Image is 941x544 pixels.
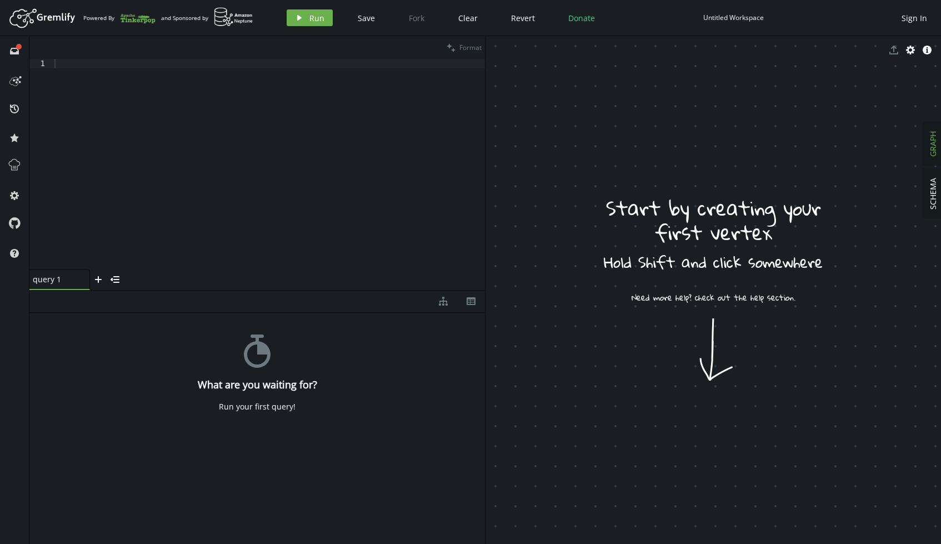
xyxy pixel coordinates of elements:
[902,13,927,23] span: Sign In
[33,275,77,285] span: query 1
[161,7,253,28] div: and Sponsored by
[309,13,324,23] span: Run
[214,7,253,27] img: AWS Neptune
[503,9,543,26] button: Revert
[568,13,595,23] span: Donate
[29,59,52,68] div: 1
[287,9,333,26] button: Run
[83,8,156,28] div: Powered By
[409,13,424,23] span: Fork
[896,9,933,26] button: Sign In
[511,13,535,23] span: Revert
[400,9,433,26] button: Fork
[560,9,603,26] button: Donate
[219,402,296,412] div: Run your first query!
[928,178,938,209] span: SCHEMA
[928,131,938,157] span: GRAPH
[198,379,317,391] h4: What are you waiting for?
[443,36,485,59] button: Format
[703,13,764,22] div: Untitled Workspace
[459,43,482,52] span: Format
[450,9,486,26] button: Clear
[458,13,478,23] span: Clear
[349,9,383,26] button: Save
[358,13,375,23] span: Save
